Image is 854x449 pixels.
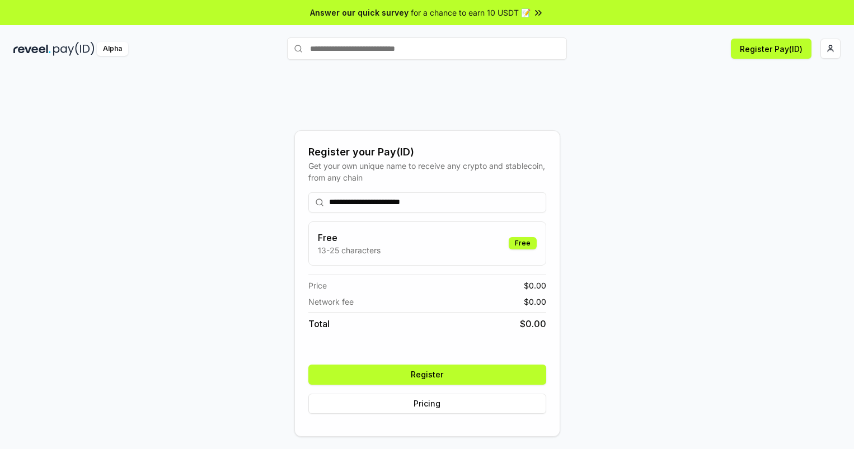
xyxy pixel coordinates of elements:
[308,144,546,160] div: Register your Pay(ID)
[524,280,546,291] span: $ 0.00
[308,160,546,183] div: Get your own unique name to receive any crypto and stablecoin, from any chain
[308,280,327,291] span: Price
[318,244,381,256] p: 13-25 characters
[308,296,354,308] span: Network fee
[310,7,409,18] span: Answer our quick survey
[520,317,546,330] span: $ 0.00
[411,7,531,18] span: for a chance to earn 10 USDT 📝
[318,231,381,244] h3: Free
[524,296,546,308] span: $ 0.00
[509,237,537,249] div: Free
[97,42,128,56] div: Alpha
[731,39,811,59] button: Register Pay(ID)
[13,42,51,56] img: reveel_dark
[308,365,546,385] button: Register
[308,394,546,414] button: Pricing
[53,42,95,56] img: pay_id
[308,317,330,330] span: Total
